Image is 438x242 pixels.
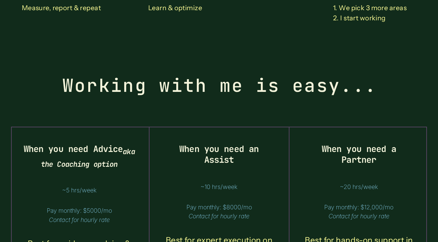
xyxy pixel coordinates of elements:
[328,212,389,220] em: Contact for hourly rate
[22,63,418,108] h2: Working with me is easy...
[302,143,416,165] h2: When you need a Partner
[22,143,136,169] h2: When you need Advice
[162,203,276,221] span: Pay monthly: $8000/mo
[162,143,276,165] h2: When you need an Assist
[189,212,249,220] em: Contact for hourly rate
[22,206,136,224] span: Pay monthly: $5000/mo
[22,186,136,195] p: ~5 hrs/week
[162,183,276,191] p: ~10 hrs/week
[302,183,416,191] p: ~20 hrs/week
[41,147,135,169] sub: aka the Coaching option
[49,216,110,224] em: Contact for hourly rate
[302,203,416,221] span: Pay monthly: $12,000/mo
